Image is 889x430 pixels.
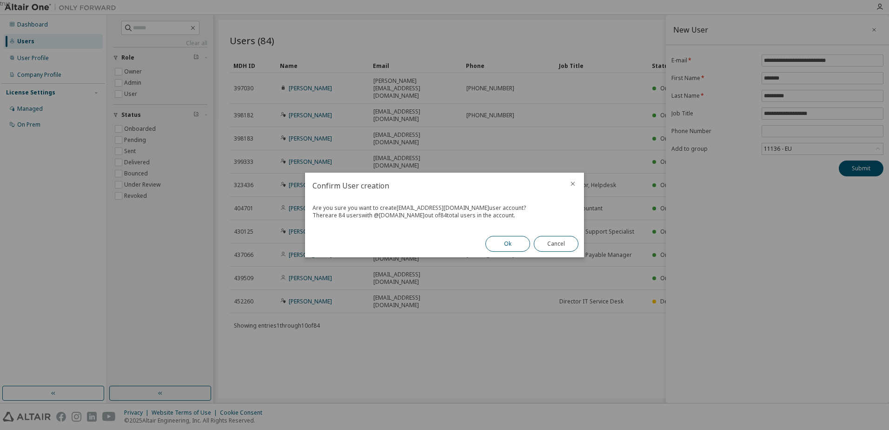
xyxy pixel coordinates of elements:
h2: Confirm User creation [305,173,562,199]
button: Ok [485,236,530,252]
button: close [569,180,577,188]
button: Cancel [534,236,578,252]
div: There are 84 users with @ [DOMAIN_NAME] out of 84 total users in the account. [312,212,577,219]
div: Are you sure you want to create [EMAIL_ADDRESS][DOMAIN_NAME] user account? [312,204,577,212]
